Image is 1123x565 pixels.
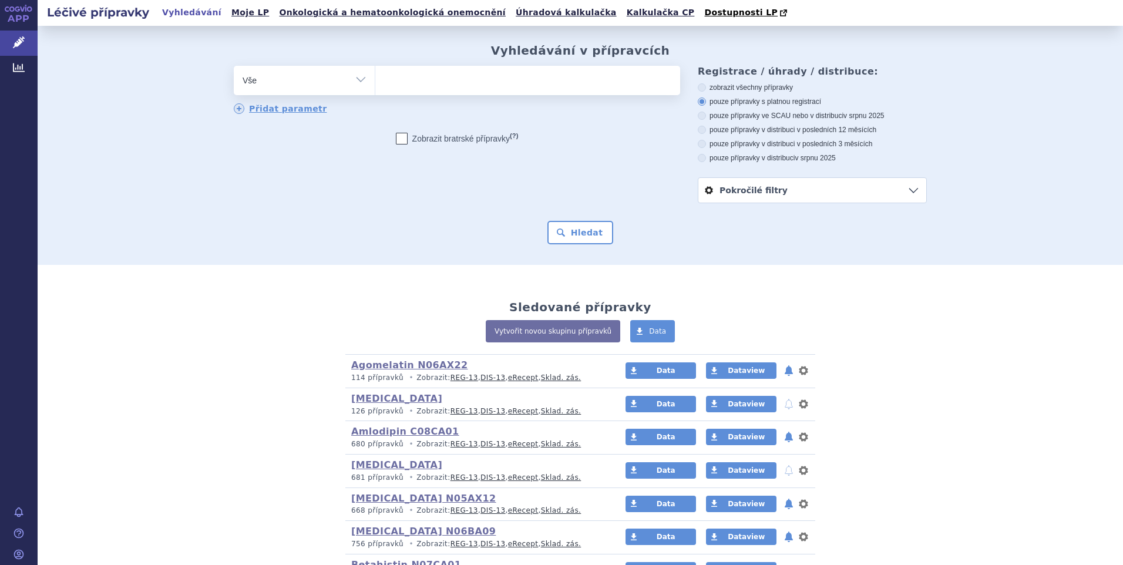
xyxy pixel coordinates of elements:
[351,473,404,482] span: 681 přípravků
[509,300,651,314] h2: Sledované přípravky
[698,66,927,77] h3: Registrace / úhrady / distribuce:
[547,221,614,244] button: Hledat
[795,154,835,162] span: v srpnu 2025
[798,530,809,544] button: nastavení
[351,359,468,371] a: Agomelatin N06AX22
[351,393,442,404] a: [MEDICAL_DATA]
[728,400,765,408] span: Dataview
[351,406,603,416] p: Zobrazit: , , ,
[406,373,416,383] i: •
[706,529,776,545] a: Dataview
[351,426,459,437] a: Amlodipin C08CA01
[657,433,675,441] span: Data
[783,364,795,378] button: notifikace
[706,429,776,445] a: Dataview
[486,320,620,342] a: Vytvořit novou skupinu přípravků
[351,473,603,483] p: Zobrazit: , , ,
[38,4,159,21] h2: Léčivé přípravky
[541,506,581,514] a: Sklad. zás.
[657,366,675,375] span: Data
[706,462,776,479] a: Dataview
[630,320,675,342] a: Data
[508,506,539,514] a: eRecept
[698,178,926,203] a: Pokročilé filtry
[728,500,765,508] span: Dataview
[657,466,675,475] span: Data
[728,433,765,441] span: Dataview
[798,497,809,511] button: nastavení
[626,429,696,445] a: Data
[626,362,696,379] a: Data
[728,366,765,375] span: Dataview
[626,529,696,545] a: Data
[351,493,496,504] a: [MEDICAL_DATA] N05AX12
[351,439,603,449] p: Zobrazit: , , ,
[351,440,404,448] span: 680 přípravků
[626,496,696,512] a: Data
[783,530,795,544] button: notifikace
[541,407,581,415] a: Sklad. zás.
[351,539,603,549] p: Zobrazit: , , ,
[541,440,581,448] a: Sklad. zás.
[351,540,404,548] span: 756 přípravků
[843,112,884,120] span: v srpnu 2025
[541,540,581,548] a: Sklad. zás.
[351,459,442,470] a: [MEDICAL_DATA]
[508,540,539,548] a: eRecept
[480,407,505,415] a: DIS-13
[480,374,505,382] a: DIS-13
[649,327,666,335] span: Data
[480,540,505,548] a: DIS-13
[450,540,478,548] a: REG-13
[351,373,603,383] p: Zobrazit: , , ,
[728,466,765,475] span: Dataview
[450,440,478,448] a: REG-13
[541,374,581,382] a: Sklad. zás.
[351,374,404,382] span: 114 přípravků
[698,139,927,149] label: pouze přípravky v distribuci v posledních 3 měsících
[480,506,505,514] a: DIS-13
[798,430,809,444] button: nastavení
[351,526,496,537] a: [MEDICAL_DATA] N06BA09
[728,533,765,541] span: Dataview
[706,496,776,512] a: Dataview
[512,5,620,21] a: Úhradová kalkulačka
[234,103,327,114] a: Přidat parametr
[228,5,273,21] a: Moje LP
[783,463,795,477] button: notifikace
[275,5,509,21] a: Onkologická a hematoonkologická onemocnění
[657,400,675,408] span: Data
[406,439,416,449] i: •
[450,506,478,514] a: REG-13
[706,362,776,379] a: Dataview
[491,43,670,58] h2: Vyhledávání v přípravcích
[406,539,416,549] i: •
[480,473,505,482] a: DIS-13
[510,132,518,140] abbr: (?)
[798,463,809,477] button: nastavení
[783,430,795,444] button: notifikace
[351,506,404,514] span: 668 přípravků
[706,396,776,412] a: Dataview
[783,497,795,511] button: notifikace
[406,506,416,516] i: •
[698,111,927,120] label: pouze přípravky ve SCAU nebo v distribuci
[508,473,539,482] a: eRecept
[626,396,696,412] a: Data
[159,5,225,21] a: Vyhledávání
[450,473,478,482] a: REG-13
[698,97,927,106] label: pouze přípravky s platnou registrací
[508,440,539,448] a: eRecept
[541,473,581,482] a: Sklad. zás.
[406,473,416,483] i: •
[626,462,696,479] a: Data
[798,397,809,411] button: nastavení
[798,364,809,378] button: nastavení
[701,5,793,21] a: Dostupnosti LP
[623,5,698,21] a: Kalkulačka CP
[508,407,539,415] a: eRecept
[657,500,675,508] span: Data
[450,374,478,382] a: REG-13
[480,440,505,448] a: DIS-13
[698,83,927,92] label: zobrazit všechny přípravky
